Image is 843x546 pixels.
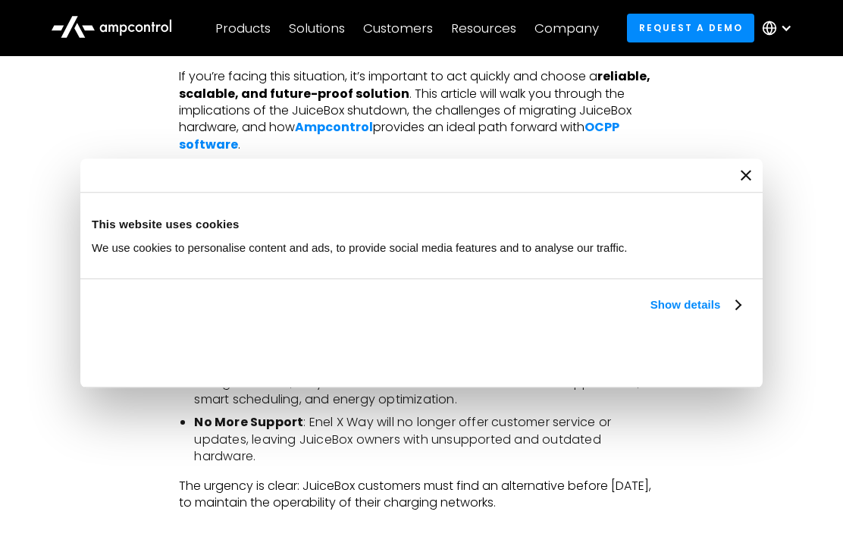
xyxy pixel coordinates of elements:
a: Request a demo [627,14,754,42]
div: Customers [363,20,433,36]
strong: reliable, scalable, and future-proof solution [179,67,650,102]
span: We use cookies to personalise content and ads, to provide social media features and to analyse ou... [92,241,628,254]
a: Show details [650,296,740,314]
div: Products [215,20,271,36]
button: Okay [534,331,751,375]
div: Resources [451,20,516,36]
strong: No More Support [194,413,303,431]
div: Company [534,20,599,36]
a: Ampcontrol [295,118,373,136]
p: If you’re facing this situation, it’s important to act quickly and choose a . This article will w... [179,68,663,153]
div: Solutions [289,20,345,36]
button: Close banner [741,170,751,180]
a: OCPP software [179,118,619,152]
p: The urgency is clear: JuiceBox customers must find an alternative before [DATE], to maintain the ... [179,478,663,512]
div: This website uses cookies [92,215,751,234]
li: : Enel X Way will no longer offer customer service or updates, leaving JuiceBox owners with unsup... [194,414,663,465]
